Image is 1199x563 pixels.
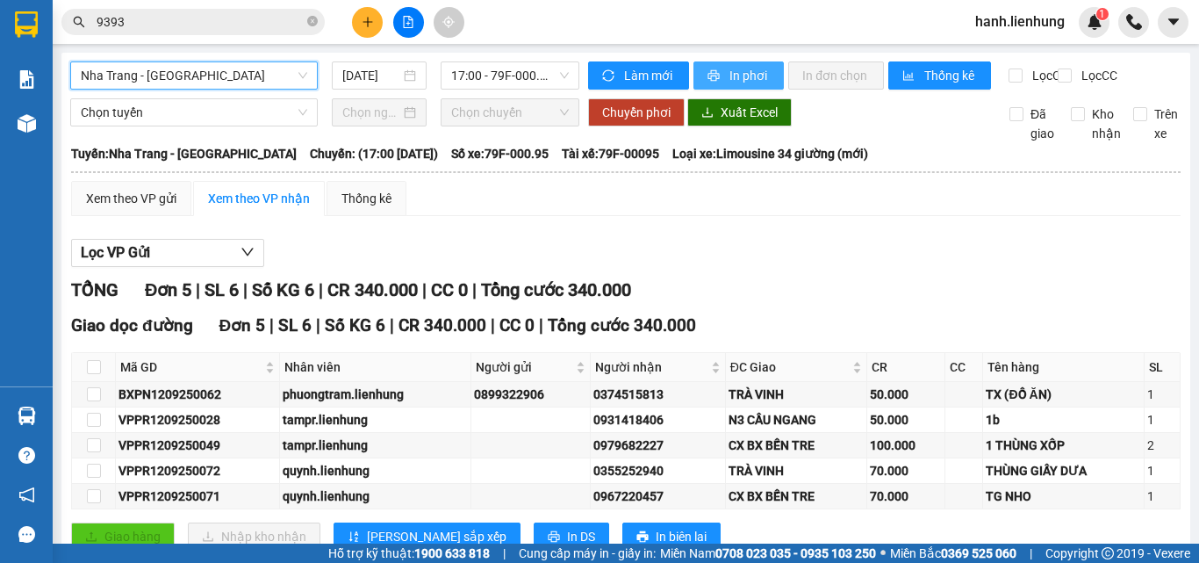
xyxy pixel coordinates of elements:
span: Miền Nam [660,544,876,563]
span: Người gửi [476,357,572,377]
span: file-add [402,16,414,28]
div: 70.000 [870,487,942,506]
td: BXPN1209250062 [116,382,280,408]
div: 1b [986,410,1141,429]
div: 1 [1147,385,1177,404]
span: Tổng cước 340.000 [548,315,696,336]
span: printer [548,531,560,545]
span: Số xe: 79F-000.95 [451,144,549,163]
button: printerIn biên lai [622,523,721,551]
span: bar-chart [902,69,917,83]
span: close-circle [307,16,318,26]
span: Cung cấp máy in - giấy in: [519,544,656,563]
img: logo-vxr [15,11,38,38]
span: close-circle [307,14,318,31]
div: Thống kê [341,189,391,208]
span: | [491,315,495,336]
span: | [243,279,248,300]
div: tampr.lienhung [283,410,468,429]
div: 100.000 [870,436,942,455]
span: Số KG 6 [252,279,314,300]
span: | [269,315,274,336]
span: [PERSON_NAME] sắp xếp [367,527,506,546]
div: VPPR1209250028 [118,410,276,429]
img: icon-new-feature [1087,14,1102,30]
div: 1 [1147,410,1177,429]
span: aim [442,16,455,28]
div: tampr.lienhung [283,436,468,455]
th: CC [945,353,984,382]
span: Loại xe: Limousine 34 giường (mới) [672,144,868,163]
span: | [1030,544,1032,563]
span: Nha Trang - Duyên Hải [81,62,307,89]
strong: 0708 023 035 - 0935 103 250 [715,546,876,560]
span: SL 6 [278,315,312,336]
button: printerIn DS [534,523,609,551]
div: N3 CẦU NGANG [729,410,864,429]
span: Lọc CR [1025,66,1071,85]
span: ⚪️ [880,550,886,557]
span: Lọc VP Gửi [81,242,150,263]
div: 0899322906 [474,385,587,404]
input: Chọn ngày [342,103,400,122]
span: Chọn tuyến [81,99,307,126]
img: warehouse-icon [18,407,36,425]
td: VPPR1209250071 [116,484,280,509]
span: Đã giao [1023,105,1061,143]
span: Chọn chuyến [451,99,569,126]
span: TỔNG [71,279,118,300]
span: | [472,279,477,300]
button: syncLàm mới [588,61,689,90]
span: Miền Bắc [890,544,1016,563]
div: 0979682227 [593,436,722,455]
span: | [503,544,506,563]
span: Mã GD [120,357,262,377]
td: VPPR1209250028 [116,408,280,433]
span: message [18,526,35,543]
span: hanh.lienhung [961,11,1079,32]
span: sort-ascending [348,531,360,545]
span: SL 6 [205,279,239,300]
div: 0355252940 [593,461,722,480]
th: Tên hàng [983,353,1145,382]
div: 0931418406 [593,410,722,429]
button: In đơn chọn [788,61,884,90]
button: downloadNhập kho nhận [188,523,320,551]
div: 50.000 [870,385,942,404]
b: Tuyến: Nha Trang - [GEOGRAPHIC_DATA] [71,147,297,161]
td: VPPR1209250072 [116,458,280,484]
span: notification [18,487,35,503]
td: VPPR1209250049 [116,433,280,458]
div: TX (ĐỒ ĂN) [986,385,1141,404]
button: Lọc VP Gửi [71,239,264,267]
span: plus [362,16,374,28]
strong: 0369 525 060 [941,546,1016,560]
span: CC 0 [499,315,535,336]
input: 12/09/2025 [342,66,400,85]
div: 1 [1147,461,1177,480]
div: 2 [1147,436,1177,455]
button: downloadXuất Excel [687,98,792,126]
button: file-add [393,7,424,38]
span: download [701,106,714,120]
div: BXPN1209250062 [118,385,276,404]
div: TRÀ VINH [729,385,864,404]
span: Trên xe [1147,105,1185,143]
span: | [316,315,320,336]
span: Giao dọc đường [71,315,193,336]
span: CC 0 [431,279,468,300]
span: Làm mới [624,66,675,85]
button: printerIn phơi [693,61,784,90]
img: warehouse-icon [18,114,36,133]
span: down [241,245,255,259]
span: | [390,315,394,336]
div: VPPR1209250071 [118,487,276,506]
sup: 1 [1096,8,1109,20]
span: Hỗ trợ kỹ thuật: [328,544,490,563]
button: aim [434,7,464,38]
span: copyright [1102,547,1114,559]
span: caret-down [1166,14,1181,30]
span: Thống kê [924,66,977,85]
th: SL [1145,353,1181,382]
div: 0967220457 [593,487,722,506]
